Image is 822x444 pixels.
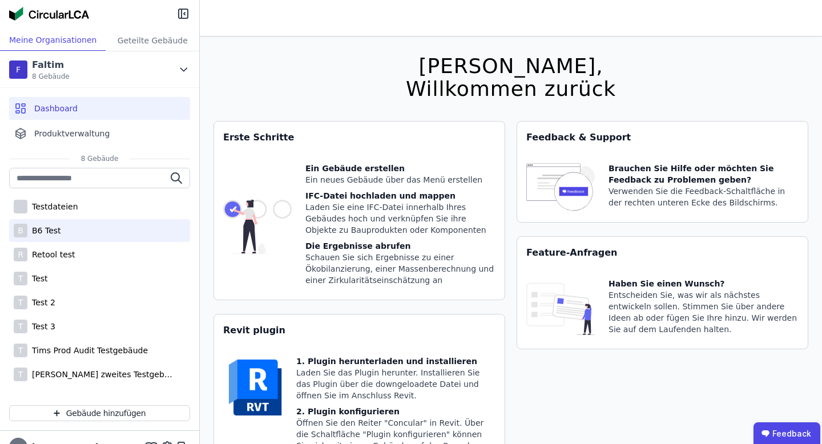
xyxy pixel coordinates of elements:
[526,163,595,213] img: feedback-icon-HCTs5lye.svg
[14,368,27,381] div: T
[14,296,27,309] div: T
[305,174,495,185] div: Ein neues Gebäude über das Menü erstellen
[609,185,799,208] div: Verwenden Sie die Feedback-Schaltfläche in der rechten unteren Ecke des Bildschirms.
[32,58,70,72] div: Faltim
[214,122,505,154] div: Erste Schritte
[9,405,190,421] button: Gebäude hinzufügen
[609,163,799,185] div: Brauchen Sie Hilfe oder möchten Sie Feedback zu Problemen geben?
[14,320,27,333] div: T
[27,273,48,284] div: Test
[27,321,55,332] div: Test 3
[214,314,505,346] div: Revit plugin
[27,345,148,356] div: Tims Prod Audit Testgebäude
[305,252,495,286] div: Schauen Sie sich Ergebnisse zu einer Ökobilanzierung, einer Massenberechnung und einer Zirkularit...
[223,356,287,419] img: revit-YwGVQcbs.svg
[27,201,78,212] div: Testdateien
[70,154,130,163] span: 8 Gebäude
[406,55,616,78] div: [PERSON_NAME],
[305,201,495,236] div: Laden Sie eine IFC-Datei innerhalb Ihres Gebäudes hoch und verknüpfen Sie ihre Objekte zu Bauprod...
[517,237,808,269] div: Feature-Anfragen
[305,190,495,201] div: IFC-Datei hochladen und mappen
[34,103,78,114] span: Dashboard
[9,60,27,79] div: F
[27,297,55,308] div: Test 2
[406,78,616,100] div: Willkommen zurück
[27,249,75,260] div: Retool test
[305,163,495,174] div: Ein Gebäude erstellen
[223,163,292,290] img: getting_started_tile-DrF_GRSv.svg
[32,72,70,81] span: 8 Gebäude
[14,248,27,261] div: R
[14,344,27,357] div: T
[14,224,27,237] div: B
[526,278,595,340] img: feature_request_tile-UiXE1qGU.svg
[27,225,61,236] div: B6 Test
[34,128,110,139] span: Produktverwaltung
[106,30,199,51] div: Geteilte Gebäude
[9,7,89,21] img: Concular
[609,278,799,289] div: Haben Sie einen Wunsch?
[296,367,495,401] div: Laden Sie das Plugin herunter. Installieren Sie das Plugin über die downgeloadete Datei und öffne...
[14,272,27,285] div: T
[296,356,495,367] div: 1. Plugin herunterladen und installieren
[27,369,176,380] div: [PERSON_NAME] zweites Testgebäude
[609,289,799,335] div: Entscheiden Sie, was wir als nächstes entwickeln sollen. Stimmen Sie über andere Ideen ab oder fü...
[517,122,808,154] div: Feedback & Support
[296,406,495,417] div: 2. Plugin konfigurieren
[305,240,495,252] div: Die Ergebnisse abrufen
